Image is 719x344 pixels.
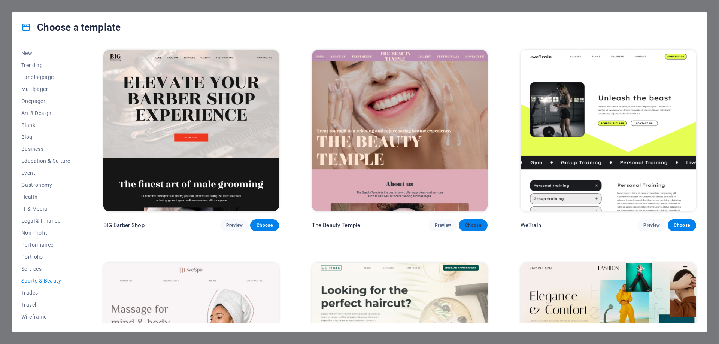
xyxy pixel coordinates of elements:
span: Trades [21,290,70,296]
span: Blank [21,122,70,128]
button: Performance [21,239,70,251]
span: Preview [226,222,243,228]
span: Blog [21,134,70,140]
span: Performance [21,242,70,248]
button: Landingpage [21,71,70,83]
span: Portfolio [21,254,70,260]
button: IT & Media [21,203,70,215]
button: Sports & Beauty [21,275,70,287]
button: Blank [21,119,70,131]
span: IT & Media [21,206,70,212]
span: Travel [21,302,70,308]
button: Portfolio [21,251,70,263]
span: New [21,50,70,56]
button: Gastronomy [21,179,70,191]
button: Health [21,191,70,203]
button: Choose [459,219,487,231]
p: WeTrain [521,222,541,229]
span: Art & Design [21,110,70,116]
button: Blog [21,131,70,143]
span: Trending [21,62,70,68]
p: BIG Barber Shop [103,222,145,229]
button: Choose [668,219,696,231]
span: Non-Profit [21,230,70,236]
span: Choose [465,222,481,228]
button: Onepager [21,95,70,107]
span: Business [21,146,70,152]
p: The Beauty Temple [312,222,360,229]
span: Gastronomy [21,182,70,188]
span: Education & Culture [21,158,70,164]
span: Event [21,170,70,176]
span: Preview [435,222,451,228]
span: Landingpage [21,74,70,80]
span: Wireframe [21,314,70,320]
button: Education & Culture [21,155,70,167]
button: Preview [637,219,666,231]
button: Business [21,143,70,155]
button: Legal & Finance [21,215,70,227]
button: Non-Profit [21,227,70,239]
button: Trending [21,59,70,71]
span: Legal & Finance [21,218,70,224]
h4: Choose a template [21,21,121,33]
button: Wireframe [21,311,70,323]
button: Multipager [21,83,70,95]
button: Services [21,263,70,275]
span: Choose [674,222,690,228]
button: Trades [21,287,70,299]
span: Multipager [21,86,70,92]
button: Art & Design [21,107,70,119]
img: The Beauty Temple [312,50,488,211]
span: Preview [643,222,660,228]
button: Travel [21,299,70,311]
span: Services [21,266,70,272]
img: BIG Barber Shop [103,50,279,211]
button: Preview [429,219,457,231]
button: Choose [250,219,279,231]
span: Choose [256,222,273,228]
button: Event [21,167,70,179]
span: Sports & Beauty [21,278,70,284]
img: WeTrain [521,50,696,211]
span: Health [21,194,70,200]
button: New [21,47,70,59]
span: Onepager [21,98,70,104]
button: Preview [220,219,249,231]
